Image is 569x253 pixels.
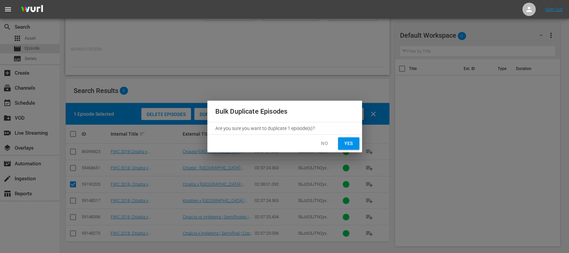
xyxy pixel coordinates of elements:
[545,7,563,12] a: Sign Out
[338,137,359,150] button: Yes
[343,139,354,148] span: Yes
[207,122,362,134] div: Are you sure you want to duplicate 1 episode(s)?
[314,137,335,150] button: No
[319,139,330,148] span: No
[4,5,12,13] span: menu
[215,106,354,117] h2: Bulk Duplicate Episodes
[16,2,48,17] img: ans4CAIJ8jUAAAAAAAAAAAAAAAAAAAAAAAAgQb4GAAAAAAAAAAAAAAAAAAAAAAAAJMjXAAAAAAAAAAAAAAAAAAAAAAAAgAT5G...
